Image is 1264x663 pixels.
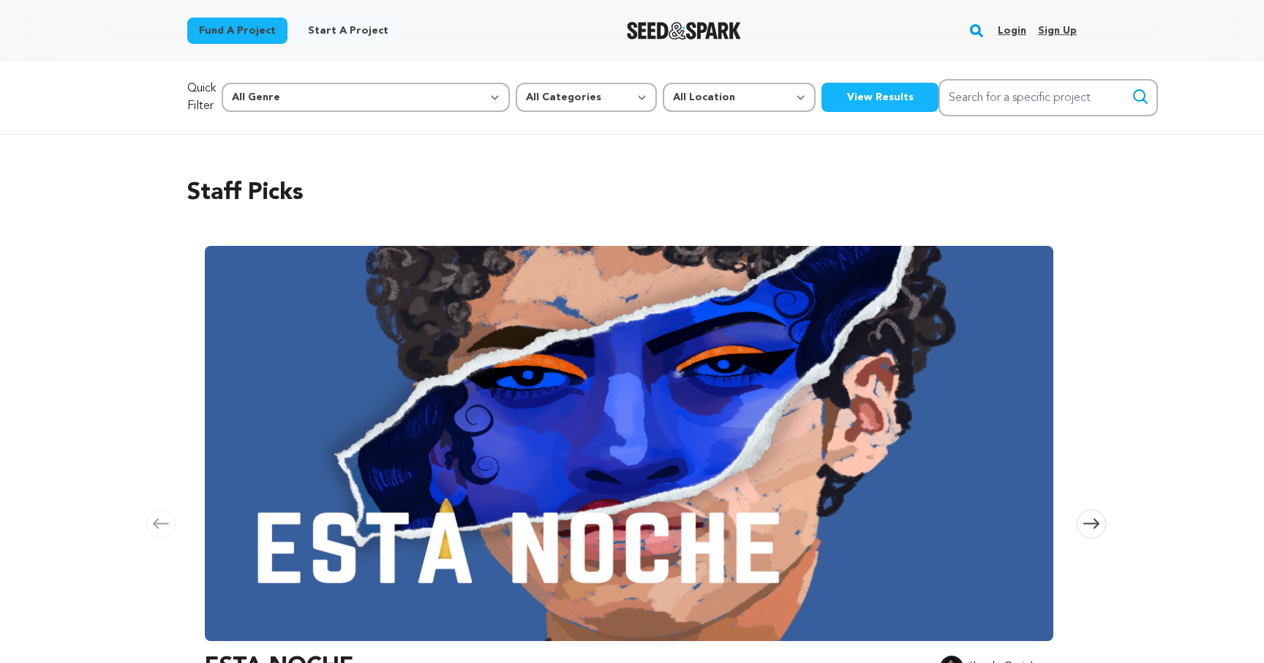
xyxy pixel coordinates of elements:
[187,80,216,115] p: Quick Filter
[938,79,1158,116] input: Search for a specific project
[627,22,742,40] img: Seed&Spark Logo Dark Mode
[187,176,1077,211] h2: Staff Picks
[821,83,938,112] button: View Results
[205,246,1053,641] img: ESTA NOCHE image
[1038,19,1077,42] a: Sign up
[296,18,400,44] a: Start a project
[187,18,287,44] a: Fund a project
[627,22,742,40] a: Seed&Spark Homepage
[998,19,1026,42] a: Login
